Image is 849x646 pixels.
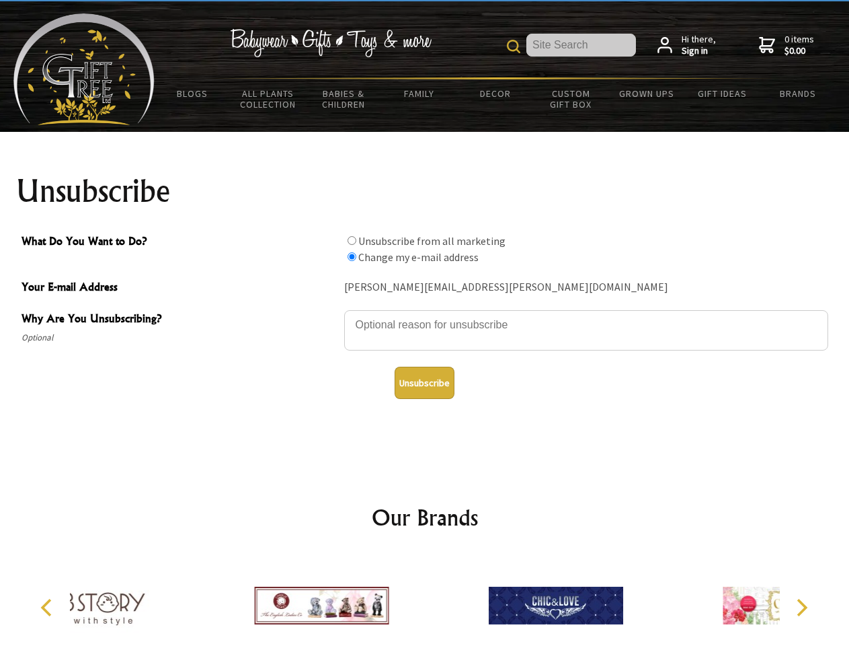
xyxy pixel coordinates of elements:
div: [PERSON_NAME][EMAIL_ADDRESS][PERSON_NAME][DOMAIN_NAME] [344,277,828,298]
label: Unsubscribe from all marketing [358,234,506,248]
textarea: Why Are You Unsubscribing? [344,310,828,351]
label: Change my e-mail address [358,250,479,264]
span: What Do You Want to Do? [22,233,337,252]
a: All Plants Collection [231,79,307,118]
h1: Unsubscribe [16,175,834,207]
span: Hi there, [682,34,716,57]
input: What Do You Want to Do? [348,236,356,245]
a: BLOGS [155,79,231,108]
h2: Our Brands [27,501,823,534]
a: 0 items$0.00 [759,34,814,57]
button: Unsubscribe [395,367,454,399]
a: Babies & Children [306,79,382,118]
a: Family [382,79,458,108]
a: Brands [760,79,836,108]
button: Previous [34,593,63,622]
input: What Do You Want to Do? [348,252,356,261]
a: Grown Ups [608,79,684,108]
img: Babywear - Gifts - Toys & more [230,29,432,57]
strong: $0.00 [784,45,814,57]
span: Your E-mail Address [22,279,337,298]
strong: Sign in [682,45,716,57]
img: product search [507,40,520,53]
a: Decor [457,79,533,108]
span: Why Are You Unsubscribing? [22,310,337,330]
img: Babyware - Gifts - Toys and more... [13,13,155,125]
a: Hi there,Sign in [657,34,716,57]
a: Custom Gift Box [533,79,609,118]
span: Optional [22,330,337,346]
input: Site Search [526,34,636,57]
span: 0 items [784,33,814,57]
a: Gift Ideas [684,79,760,108]
button: Next [786,593,816,622]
